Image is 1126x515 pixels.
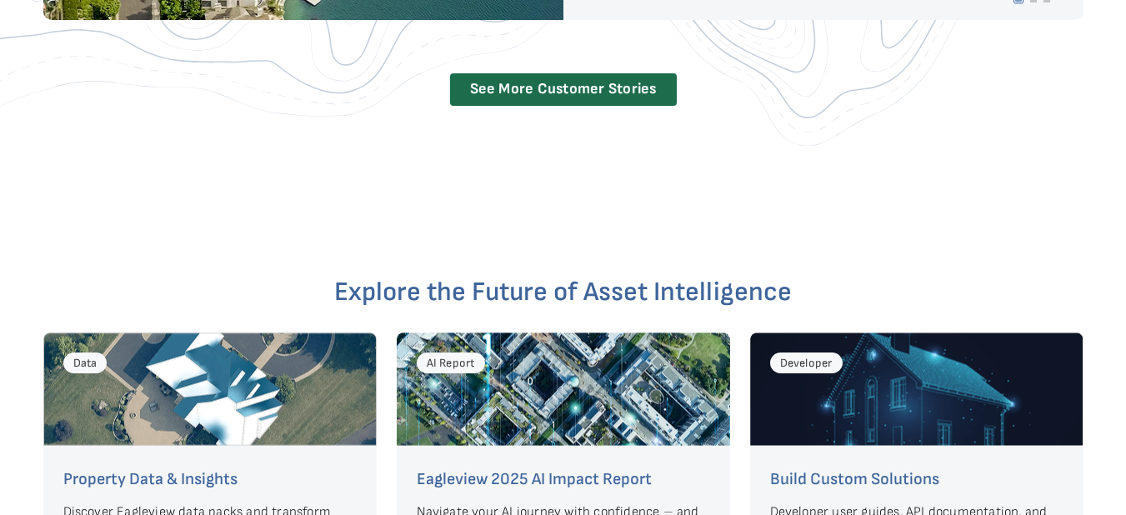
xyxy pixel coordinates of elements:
[63,352,108,374] div: Data
[43,279,1083,306] h2: Explore the Future of Asset Intelligence
[770,352,843,374] div: Developer
[770,466,1063,492] h4: Build Custom Solutions
[450,73,677,106] a: See More Customer Stories
[417,352,485,374] div: AI Report
[63,466,357,492] h4: Property Data & Insights
[417,466,710,492] h4: Eagleview 2025 AI Impact Report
